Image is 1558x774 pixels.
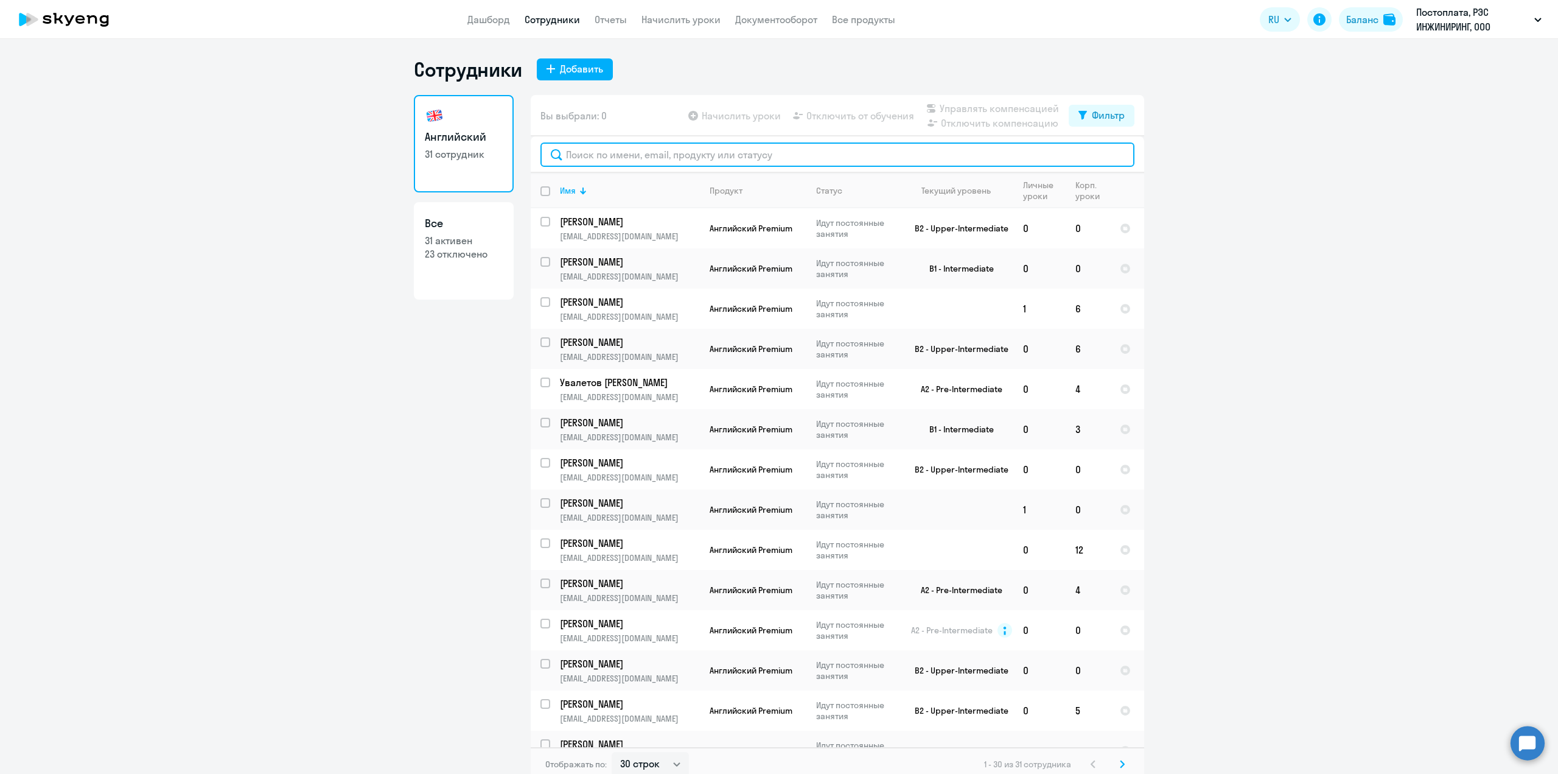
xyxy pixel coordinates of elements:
a: Отчеты [595,13,627,26]
td: 5 [1066,691,1110,731]
span: Английский Premium [710,464,792,475]
td: 0 [1013,691,1066,731]
button: Постоплата, РЭС ИНЖИНИРИНГ, ООО [1410,5,1548,34]
td: 12 [1066,530,1110,570]
span: RU [1268,12,1279,27]
button: Балансbalance [1339,7,1403,32]
a: [PERSON_NAME] [560,295,699,309]
div: Личные уроки [1023,180,1054,202]
a: Английский31 сотрудник [414,95,514,192]
p: [EMAIL_ADDRESS][DOMAIN_NAME] [560,472,699,483]
span: Английский Premium [710,424,792,435]
p: [EMAIL_ADDRESS][DOMAIN_NAME] [560,633,699,644]
a: [PERSON_NAME] [560,336,699,349]
a: [PERSON_NAME] [560,456,699,470]
p: Идут постоянные занятия [816,660,900,681]
td: 0 [1013,610,1066,650]
span: 1 - 30 из 31 сотрудника [984,759,1071,770]
p: Идут постоянные занятия [816,619,900,641]
p: [EMAIL_ADDRESS][DOMAIN_NAME] [560,593,699,603]
td: B2 - Upper-Intermediate [900,650,1013,691]
span: Английский Premium [710,343,792,354]
p: [PERSON_NAME] [560,336,697,349]
td: 0 [1013,369,1066,409]
td: 0 [1066,610,1110,650]
a: [PERSON_NAME] [560,737,699,751]
div: Имя [560,185,576,196]
td: C1 - Advanced [900,731,1013,771]
span: Английский Premium [710,745,792,756]
div: Имя [560,185,699,196]
a: [PERSON_NAME] [560,537,699,550]
td: 0 [1013,650,1066,691]
span: Английский Premium [710,303,792,314]
td: B2 - Upper-Intermediate [900,329,1013,369]
p: [EMAIL_ADDRESS][DOMAIN_NAME] [560,392,699,403]
td: 0 [1066,650,1110,691]
a: Увалетов [PERSON_NAME] [560,376,699,389]
div: Продукт [710,185,806,196]
span: Английский Premium [710,504,792,515]
p: [EMAIL_ADDRESS][DOMAIN_NAME] [560,271,699,282]
a: [PERSON_NAME] [560,255,699,269]
p: Идут постоянные занятия [816,740,900,762]
p: 31 сотрудник [425,147,503,161]
td: A2 - Pre-Intermediate [900,570,1013,610]
td: 0 [1066,449,1110,490]
p: [PERSON_NAME] [560,416,697,429]
td: B2 - Upper-Intermediate [900,691,1013,731]
div: Баланс [1346,12,1378,27]
span: Английский Premium [710,384,792,395]
img: balance [1383,13,1396,26]
td: 0 [1066,490,1110,530]
td: 0 [1013,731,1066,771]
div: Статус [816,185,900,196]
td: 3 [1066,409,1110,449]
a: [PERSON_NAME] [560,416,699,429]
p: Идут постоянные занятия [816,579,900,601]
div: Добавить [560,62,603,76]
p: [PERSON_NAME] [560,537,697,550]
td: B1 - Intermediate [900,248,1013,289]
span: Английский Premium [710,665,792,676]
span: Английский Premium [710,585,792,596]
p: [EMAIL_ADDRESS][DOMAIN_NAME] [560,713,699,724]
p: Идут постоянные занятия [816,378,900,400]
td: 6 [1066,329,1110,369]
p: [PERSON_NAME] [560,577,697,590]
p: Идут постоянные занятия [816,539,900,561]
td: B2 - Upper-Intermediate [900,449,1013,490]
span: Английский Premium [710,625,792,636]
td: 0 [1013,248,1066,289]
span: Английский Premium [710,544,792,555]
p: Идут постоянные занятия [816,459,900,480]
div: Продукт [710,185,742,196]
p: Идут постоянные занятия [816,499,900,521]
td: 1 [1013,289,1066,329]
a: [PERSON_NAME] [560,697,699,711]
td: 0 [1066,248,1110,289]
button: Фильтр [1069,105,1134,127]
div: Корп. уроки [1075,180,1100,202]
p: Идут постоянные занятия [816,418,900,440]
a: [PERSON_NAME] [560,496,699,510]
a: [PERSON_NAME] [560,215,699,228]
div: Личные уроки [1023,180,1065,202]
p: Идут постоянные занятия [816,258,900,280]
p: [PERSON_NAME] [560,255,697,269]
a: Сотрудники [525,13,580,26]
p: [EMAIL_ADDRESS][DOMAIN_NAME] [560,351,699,362]
td: 6 [1066,289,1110,329]
div: Статус [816,185,842,196]
td: 0 [1013,409,1066,449]
span: Вы выбрали: 0 [540,108,607,123]
p: Идут постоянные занятия [816,217,900,239]
p: [EMAIL_ADDRESS][DOMAIN_NAME] [560,231,699,242]
a: [PERSON_NAME] [560,657,699,670]
h3: Все [425,216,503,231]
h3: Английский [425,129,503,145]
p: [PERSON_NAME] [560,657,697,670]
button: RU [1260,7,1300,32]
p: Увалетов [PERSON_NAME] [560,376,697,389]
